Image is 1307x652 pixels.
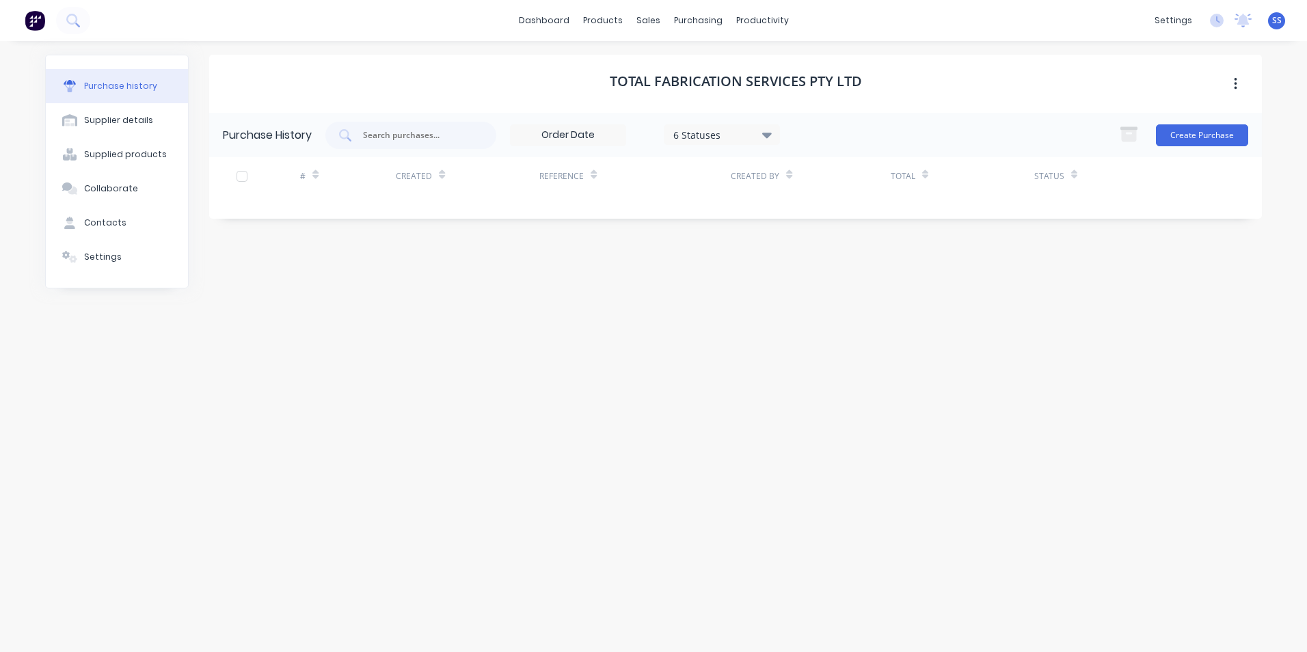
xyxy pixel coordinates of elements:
[46,103,188,137] button: Supplier details
[46,206,188,240] button: Contacts
[84,251,122,263] div: Settings
[223,127,312,144] div: Purchase History
[610,73,862,90] h1: Total Fabrication Services Pty Ltd
[729,10,796,31] div: productivity
[1034,170,1064,182] div: Status
[731,170,779,182] div: Created By
[84,80,157,92] div: Purchase history
[630,10,667,31] div: sales
[300,170,306,182] div: #
[46,137,188,172] button: Supplied products
[396,170,432,182] div: Created
[673,127,771,141] div: 6 Statuses
[1148,10,1199,31] div: settings
[1156,124,1248,146] button: Create Purchase
[84,148,167,161] div: Supplied products
[46,240,188,274] button: Settings
[539,170,584,182] div: Reference
[46,172,188,206] button: Collaborate
[512,10,576,31] a: dashboard
[1272,14,1282,27] span: SS
[511,125,625,146] input: Order Date
[84,182,138,195] div: Collaborate
[362,128,475,142] input: Search purchases...
[84,217,126,229] div: Contacts
[84,114,153,126] div: Supplier details
[891,170,915,182] div: Total
[667,10,729,31] div: purchasing
[46,69,188,103] button: Purchase history
[25,10,45,31] img: Factory
[576,10,630,31] div: products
